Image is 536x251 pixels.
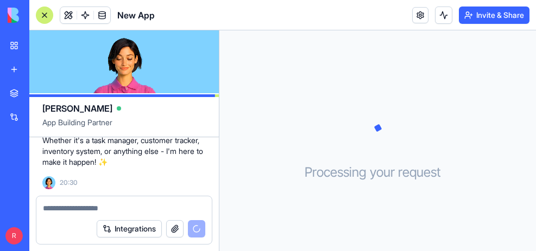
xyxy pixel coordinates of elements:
img: logo [8,8,75,23]
button: Invite & Share [459,7,529,24]
span: R [5,227,23,244]
span: New App [117,9,155,22]
h3: Processing your request [305,164,451,181]
button: Integrations [97,220,162,237]
p: Whether it's a task manager, customer tracker, inventory system, or anything else - I'm here to m... [42,135,206,168]
span: App Building Partner [42,117,206,137]
span: [PERSON_NAME] [42,102,112,115]
span: 20:30 [60,178,78,187]
img: Ella_00000_wcx2te.png [42,176,55,189]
